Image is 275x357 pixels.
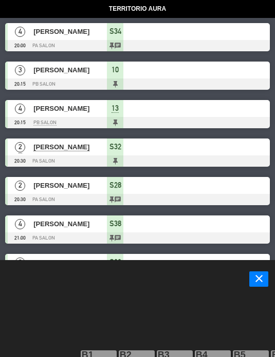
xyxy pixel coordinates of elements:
span: S38 [109,217,121,230]
i: close [253,272,265,285]
span: S34 [109,25,121,37]
span: 2 [15,257,25,268]
span: [PERSON_NAME] [33,180,107,191]
span: 3 [15,65,25,75]
span: 4 [15,27,25,37]
span: 10 [112,64,119,76]
span: [PERSON_NAME] [33,65,107,75]
span: S32 [109,141,121,153]
span: S28 [109,179,121,191]
span: [PERSON_NAME] [33,103,107,114]
span: Luz [33,257,107,268]
span: TERRITORIO AURA [109,4,166,14]
span: 4 [15,219,25,229]
span: S22 [109,256,121,268]
span: [PERSON_NAME] [33,26,107,37]
span: 4 [15,104,25,114]
button: close [249,271,268,287]
span: 2 [15,181,25,191]
span: [PERSON_NAME] [33,219,107,229]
